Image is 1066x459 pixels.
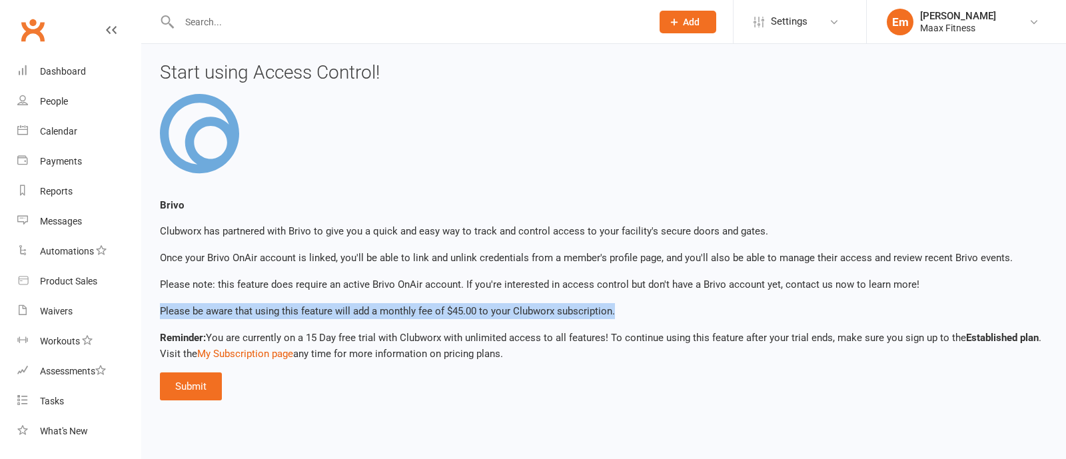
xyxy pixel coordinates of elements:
a: Clubworx [16,13,49,47]
div: Payments [40,156,82,167]
strong: Established plan [966,332,1039,344]
div: Messages [40,216,82,227]
h3: Start using Access Control! [160,63,1047,83]
strong: Brivo [160,199,184,211]
a: Calendar [17,117,141,147]
div: People [40,96,68,107]
strong: Reminder: [160,332,206,344]
div: What's New [40,426,88,436]
span: Settings [771,7,807,37]
a: People [17,87,141,117]
div: Tasks [40,396,64,406]
a: What's New [17,416,141,446]
div: Product Sales [40,276,97,286]
a: Waivers [17,296,141,326]
a: My Subscription page [197,348,293,360]
a: Dashboard [17,57,141,87]
button: Add [660,11,716,33]
div: Em [887,9,913,35]
a: Assessments [17,356,141,386]
a: Payments [17,147,141,177]
p: Once your Brivo OnAir account is linked, you'll be able to link and unlink credentials from a mem... [160,250,1047,266]
div: Calendar [40,126,77,137]
a: Automations [17,236,141,266]
div: Assessments [40,366,106,376]
p: You are currently on a 15 Day free trial with Clubworx with unlimited access to all features! To ... [160,330,1047,362]
div: Reports [40,186,73,197]
a: Tasks [17,386,141,416]
a: Messages [17,207,141,236]
input: Search... [175,13,642,31]
a: Workouts [17,326,141,356]
p: Please note: this feature does require an active Brivo OnAir account. If you're interested in acc... [160,276,1047,292]
div: Automations [40,246,94,256]
div: Workouts [40,336,80,346]
a: Product Sales [17,266,141,296]
img: Brivo [160,94,239,174]
div: [PERSON_NAME] [920,10,996,22]
p: Clubworx has partnered with Brivo to give you a quick and easy way to track and control access to... [160,223,1047,239]
div: Waivers [40,306,73,316]
div: Maax Fitness [920,22,996,34]
span: Add [683,17,700,27]
a: Reports [17,177,141,207]
p: Please be aware that using this feature will add a monthly fee of $45.00 to your Clubworx subscri... [160,303,1047,319]
div: Dashboard [40,66,86,77]
button: Submit [160,372,222,400]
